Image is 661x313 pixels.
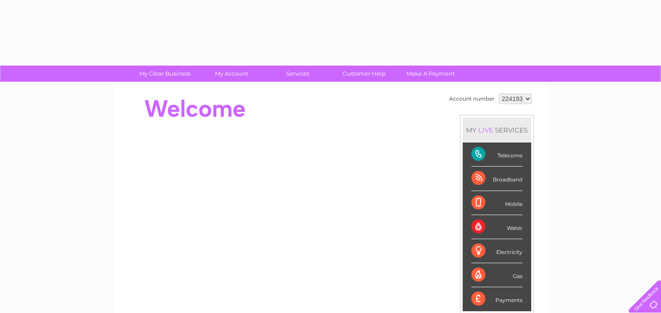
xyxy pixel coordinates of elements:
[129,66,201,82] a: My Clear Business
[471,215,523,239] div: Water
[262,66,334,82] a: Services
[471,263,523,287] div: Gas
[471,239,523,263] div: Electricity
[463,118,531,143] div: MY SERVICES
[471,143,523,167] div: Telecoms
[471,287,523,311] div: Payments
[328,66,400,82] a: Customer Help
[477,126,495,134] div: LIVE
[471,167,523,191] div: Broadband
[447,91,497,106] td: Account number
[471,191,523,215] div: Mobile
[395,66,467,82] a: Make A Payment
[195,66,267,82] a: My Account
